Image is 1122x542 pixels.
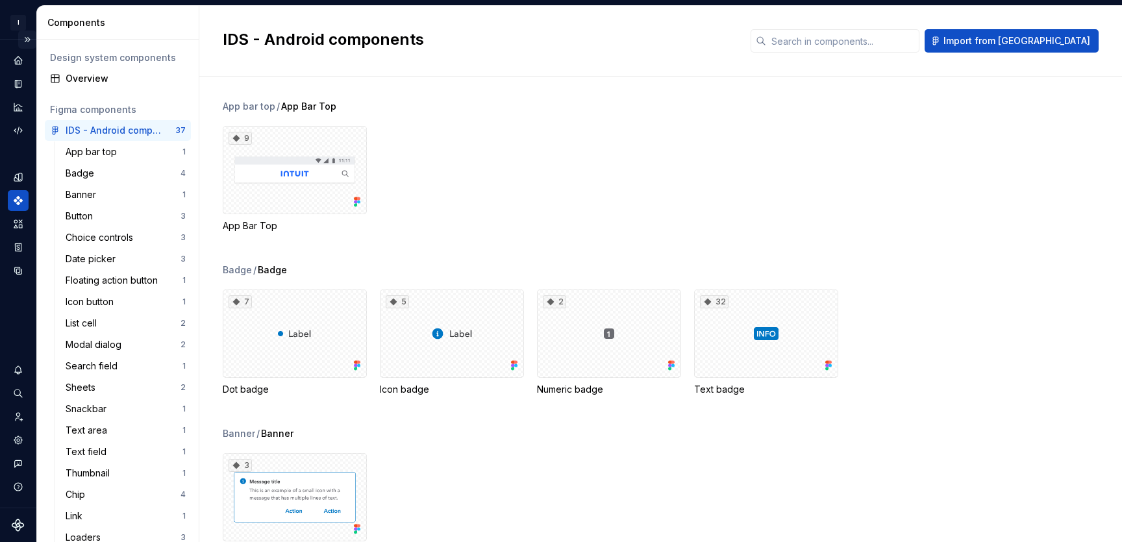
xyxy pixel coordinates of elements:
[277,100,280,113] span: /
[66,145,122,158] div: App bar top
[60,227,191,248] a: Choice controls3
[943,34,1090,47] span: Import from [GEOGRAPHIC_DATA]
[223,29,735,50] h2: IDS - Android components
[66,445,112,458] div: Text field
[8,214,29,234] a: Assets
[8,430,29,450] div: Settings
[60,356,191,376] a: Search field1
[66,167,99,180] div: Badge
[223,289,367,396] div: 7Dot badge
[543,295,566,308] div: 2
[8,190,29,211] a: Components
[261,427,293,440] span: Banner
[66,402,112,415] div: Snackbar
[50,51,186,64] div: Design system components
[8,120,29,141] div: Code automation
[8,383,29,404] button: Search ⌘K
[60,377,191,398] a: Sheets2
[229,132,252,145] div: 9
[181,168,186,179] div: 4
[700,295,729,308] div: 32
[182,147,186,157] div: 1
[50,103,186,116] div: Figma components
[60,463,191,484] a: Thumbnail1
[181,489,186,500] div: 4
[694,289,838,396] div: 32Text badge
[66,488,90,501] div: Chip
[18,31,36,49] button: Expand sidebar
[66,231,138,244] div: Choice controls
[537,383,681,396] div: Numeric badge
[223,100,275,113] div: App bar top
[223,219,367,232] div: App Bar Top
[253,264,256,277] span: /
[181,211,186,221] div: 3
[380,383,524,396] div: Icon badge
[66,360,123,373] div: Search field
[8,237,29,258] a: Storybook stories
[8,406,29,427] a: Invite team
[8,167,29,188] a: Design tokens
[182,425,186,436] div: 1
[223,427,255,440] div: Banner
[8,453,29,474] button: Contact support
[223,383,367,396] div: Dot badge
[66,188,101,201] div: Banner
[281,100,336,113] span: App Bar Top
[223,264,252,277] div: Badge
[181,382,186,393] div: 2
[8,260,29,281] div: Data sources
[66,210,98,223] div: Button
[8,73,29,94] a: Documentation
[8,360,29,380] button: Notifications
[45,68,191,89] a: Overview
[182,511,186,521] div: 1
[66,295,119,308] div: Icon button
[182,404,186,414] div: 1
[380,289,524,396] div: 5Icon badge
[66,72,186,85] div: Overview
[60,420,191,441] a: Text area1
[182,190,186,200] div: 1
[181,254,186,264] div: 3
[66,274,163,287] div: Floating action button
[60,506,191,526] a: Link1
[229,459,252,472] div: 3
[60,163,191,184] a: Badge4
[60,142,191,162] a: App bar top1
[60,206,191,227] a: Button3
[256,427,260,440] span: /
[10,15,26,31] div: I
[66,317,102,330] div: List cell
[60,441,191,462] a: Text field1
[47,16,193,29] div: Components
[223,126,367,232] div: 9App Bar Top
[66,381,101,394] div: Sheets
[66,253,121,265] div: Date picker
[66,510,88,523] div: Link
[60,313,191,334] a: List cell2
[182,468,186,478] div: 1
[66,338,127,351] div: Modal dialog
[181,232,186,243] div: 3
[8,97,29,117] div: Analytics
[182,447,186,457] div: 1
[60,291,191,312] a: Icon button1
[45,120,191,141] a: IDS - Android components37
[766,29,919,53] input: Search in components...
[8,50,29,71] a: Home
[66,467,115,480] div: Thumbnail
[12,519,25,532] a: Supernova Logo
[182,275,186,286] div: 1
[60,184,191,205] a: Banner1
[66,124,162,137] div: IDS - Android components
[60,399,191,419] a: Snackbar1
